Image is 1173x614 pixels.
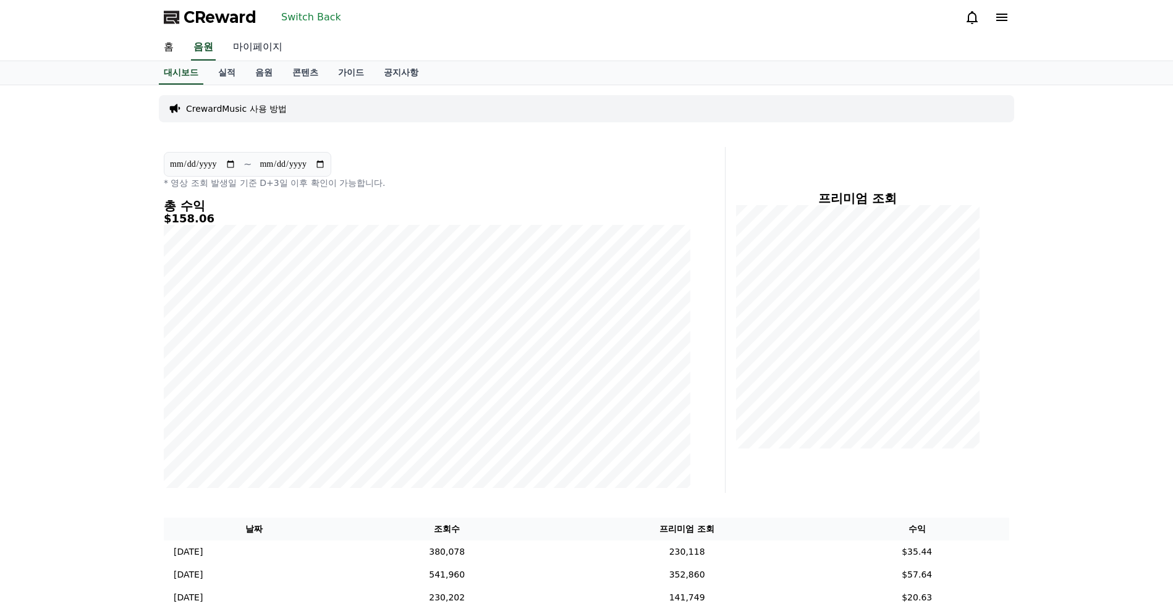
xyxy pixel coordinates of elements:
[191,35,216,61] a: 음원
[549,563,825,586] td: 352,860
[824,518,1009,540] th: 수익
[345,563,549,586] td: 541,960
[164,199,690,212] h4: 총 수익
[282,61,328,85] a: 콘텐츠
[276,7,346,27] button: Switch Back
[164,7,256,27] a: CReward
[824,540,1009,563] td: $35.44
[174,545,203,558] p: [DATE]
[164,212,690,225] h5: $158.06
[243,157,252,172] p: ~
[164,518,345,540] th: 날짜
[549,586,825,609] td: 141,749
[174,591,203,604] p: [DATE]
[186,103,287,115] a: CrewardMusic 사용 방법
[159,61,203,85] a: 대시보드
[549,540,825,563] td: 230,118
[345,540,549,563] td: 380,078
[824,586,1009,609] td: $20.63
[824,563,1009,586] td: $57.64
[735,191,980,205] h4: 프리미엄 조회
[328,61,374,85] a: 가이드
[345,586,549,609] td: 230,202
[223,35,292,61] a: 마이페이지
[184,7,256,27] span: CReward
[174,568,203,581] p: [DATE]
[374,61,428,85] a: 공지사항
[549,518,825,540] th: 프리미엄 조회
[345,518,549,540] th: 조회수
[164,177,690,189] p: * 영상 조회 발생일 기준 D+3일 이후 확인이 가능합니다.
[208,61,245,85] a: 실적
[245,61,282,85] a: 음원
[154,35,184,61] a: 홈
